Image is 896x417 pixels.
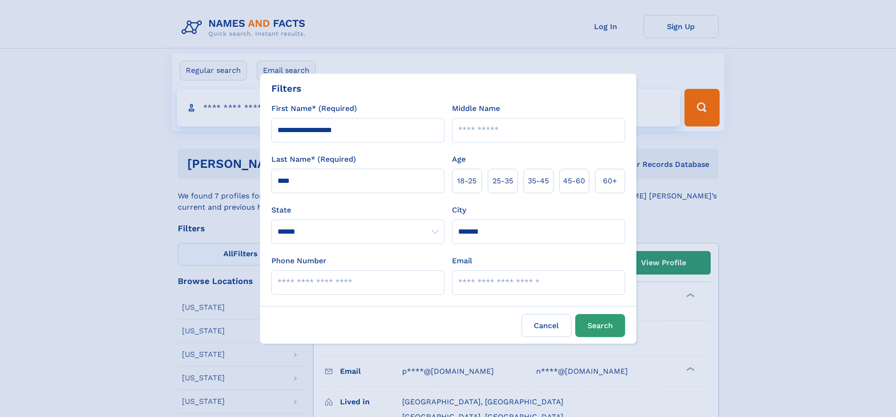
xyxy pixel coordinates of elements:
[271,103,357,114] label: First Name* (Required)
[563,175,585,187] span: 45‑60
[452,255,472,267] label: Email
[452,154,466,165] label: Age
[457,175,476,187] span: 18‑25
[271,81,301,95] div: Filters
[271,255,326,267] label: Phone Number
[492,175,513,187] span: 25‑35
[271,205,444,216] label: State
[452,205,466,216] label: City
[271,154,356,165] label: Last Name* (Required)
[575,314,625,337] button: Search
[603,175,617,187] span: 60+
[522,314,571,337] label: Cancel
[528,175,549,187] span: 35‑45
[452,103,500,114] label: Middle Name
